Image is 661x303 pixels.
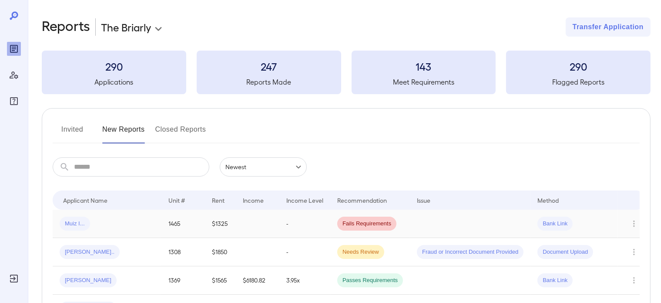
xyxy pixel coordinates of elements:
[197,59,341,73] h3: 247
[279,210,330,238] td: -
[101,20,151,34] p: The Briarly
[42,59,186,73] h3: 290
[352,59,496,73] h3: 143
[566,17,651,37] button: Transfer Application
[337,248,384,256] span: Needs Review
[42,17,90,37] h2: Reports
[205,238,236,266] td: $1850
[352,77,496,87] h5: Meet Requirements
[155,123,206,143] button: Closed Reports
[7,68,21,82] div: Manage Users
[161,266,205,295] td: 1369
[279,238,330,266] td: -
[197,77,341,87] h5: Reports Made
[42,77,186,87] h5: Applications
[417,248,523,256] span: Fraud or Incorrect Document Provided
[337,276,403,285] span: Passes Requirements
[161,210,205,238] td: 1465
[537,195,559,205] div: Method
[7,94,21,108] div: FAQ
[102,123,145,143] button: New Reports
[60,276,117,285] span: [PERSON_NAME]
[161,238,205,266] td: 1308
[236,266,279,295] td: $6180.82
[63,195,107,205] div: Applicant Name
[286,195,323,205] div: Income Level
[168,195,185,205] div: Unit #
[205,266,236,295] td: $1565
[627,245,641,259] button: Row Actions
[627,217,641,231] button: Row Actions
[537,248,593,256] span: Document Upload
[7,42,21,56] div: Reports
[243,195,264,205] div: Income
[417,195,431,205] div: Issue
[60,220,90,228] span: Muiz I...
[627,273,641,287] button: Row Actions
[537,276,573,285] span: Bank Link
[205,210,236,238] td: $1325
[42,51,651,94] summary: 290Applications247Reports Made143Meet Requirements290Flagged Reports
[537,220,573,228] span: Bank Link
[212,195,226,205] div: Rent
[337,195,387,205] div: Recommendation
[53,123,92,143] button: Invited
[60,248,120,256] span: [PERSON_NAME]..
[279,266,330,295] td: 3.95x
[337,220,396,228] span: Fails Requirements
[220,157,307,177] div: Newest
[506,59,651,73] h3: 290
[7,272,21,286] div: Log Out
[506,77,651,87] h5: Flagged Reports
